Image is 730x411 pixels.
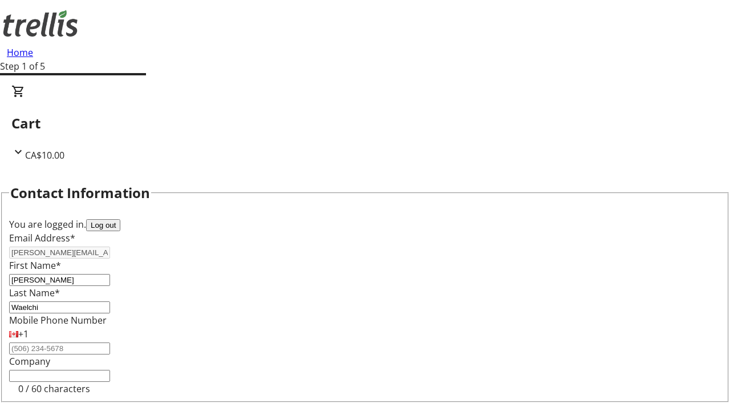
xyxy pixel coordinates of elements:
button: Log out [86,219,120,231]
label: Email Address* [9,232,75,244]
input: (506) 234-5678 [9,342,110,354]
label: First Name* [9,259,61,272]
label: Mobile Phone Number [9,314,107,327]
label: Company [9,355,50,368]
tr-character-limit: 0 / 60 characters [18,382,90,395]
h2: Contact Information [10,183,150,203]
span: CA$10.00 [25,149,64,162]
div: You are logged in. [9,217,721,231]
label: Last Name* [9,287,60,299]
div: CartCA$10.00 [11,84,719,162]
h2: Cart [11,113,719,134]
